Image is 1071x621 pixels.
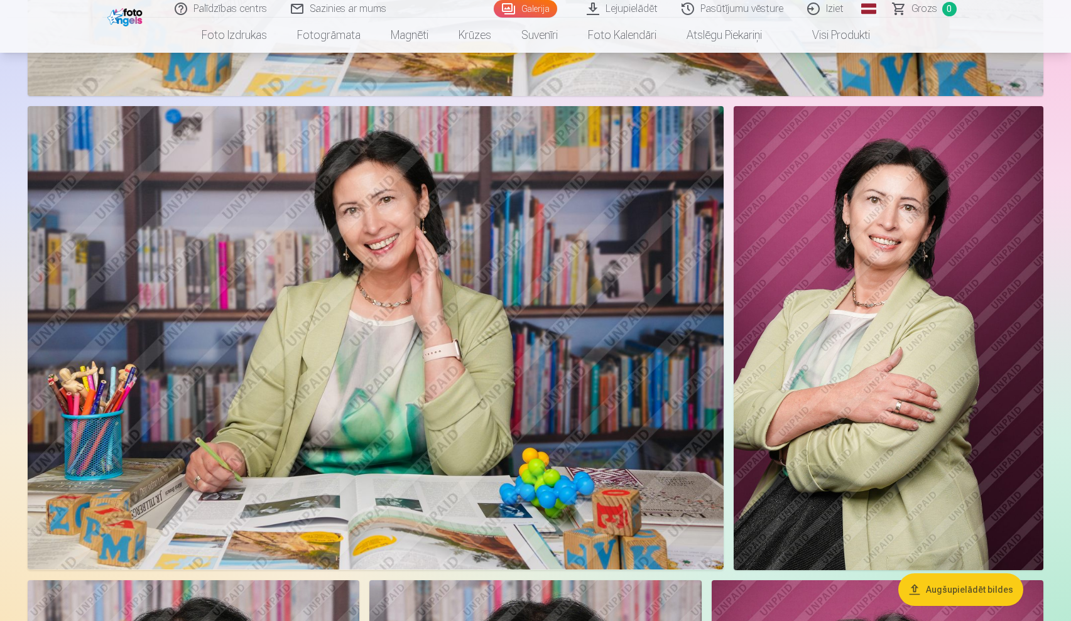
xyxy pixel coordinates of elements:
a: Foto kalendāri [573,18,671,53]
img: /fa1 [107,5,146,26]
button: Augšupielādēt bildes [898,573,1023,606]
a: Atslēgu piekariņi [671,18,777,53]
a: Magnēti [376,18,443,53]
a: Suvenīri [506,18,573,53]
span: Grozs [911,1,937,16]
span: 0 [942,2,957,16]
a: Fotogrāmata [282,18,376,53]
a: Visi produkti [777,18,885,53]
a: Foto izdrukas [187,18,282,53]
a: Krūzes [443,18,506,53]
